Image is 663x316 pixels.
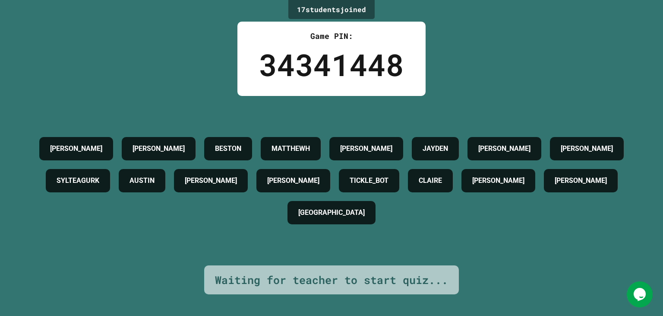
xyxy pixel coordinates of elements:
h4: [PERSON_NAME] [340,144,392,154]
h4: [PERSON_NAME] [472,176,524,186]
h4: [GEOGRAPHIC_DATA] [298,207,365,218]
h4: [PERSON_NAME] [133,144,185,154]
div: Waiting for teacher to start quiz... [215,272,448,288]
h4: MATTHEWH [272,144,310,154]
h4: JAYDEN [423,144,448,154]
h4: [PERSON_NAME] [267,176,319,186]
h4: SYLTEAGURK [57,176,99,186]
h4: TICKLE_BOT [350,176,388,186]
h4: [PERSON_NAME] [50,144,102,154]
h4: [PERSON_NAME] [561,144,613,154]
div: Game PIN: [259,30,404,42]
iframe: chat widget [627,281,654,307]
h4: BESTON [215,144,241,154]
h4: [PERSON_NAME] [478,144,530,154]
h4: [PERSON_NAME] [555,176,607,186]
div: 34341448 [259,42,404,87]
h4: CLAIRE [419,176,442,186]
h4: [PERSON_NAME] [185,176,237,186]
h4: AUSTIN [129,176,155,186]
